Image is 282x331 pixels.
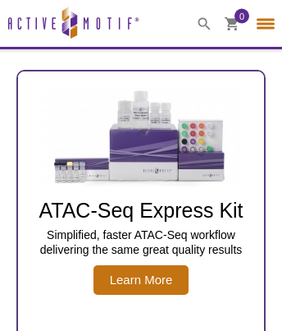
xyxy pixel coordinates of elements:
span: Learn More [93,265,189,295]
a: ATAC-Seq Express Kit ATAC-Seq Express Kit Simplified, faster ATAC-Seq workflow delivering the sam... [18,88,264,295]
p: Simplified, faster ATAC-Seq workflow delivering the same great quality results [26,228,256,257]
h2: ATAC-Seq Express Kit [26,198,256,223]
a: 0 [225,16,239,34]
span: 0 [239,8,244,23]
img: ATAC-Seq Express Kit [34,88,248,186]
